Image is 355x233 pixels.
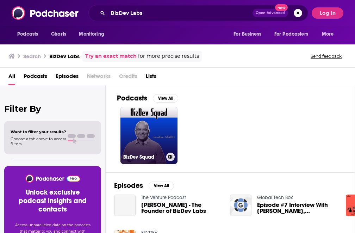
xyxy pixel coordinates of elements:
button: Send feedback [309,53,344,59]
span: for more precise results [138,52,199,60]
a: All [8,70,15,85]
span: Episode #7 Interview With [PERSON_NAME], [PERSON_NAME] @ ZUtA Labs [257,202,337,214]
img: Episode #7 Interview With Daniel Rubin, BizDev @ ZUtA Labs [230,195,251,216]
a: Roy Itzhaki - The Founder of BizDev Labs [114,195,136,216]
span: For Business [233,29,261,39]
button: View All [149,182,174,190]
button: Log In [312,7,343,19]
span: New [275,4,288,11]
span: More [322,29,334,39]
a: The Venture Podcast [141,195,186,201]
span: Networks [87,70,111,85]
button: open menu [317,27,343,41]
span: Podcasts [17,29,38,39]
h2: Podcasts [117,94,147,103]
a: Global Tech Box [257,195,293,201]
span: Credits [119,70,137,85]
a: Episode #7 Interview With Daniel Rubin, BizDev @ ZUtA Labs [257,202,337,214]
a: PodcastsView All [117,94,178,103]
a: Podcasts [24,70,47,85]
h2: Episodes [114,181,143,190]
div: Search podcasts, credits, & more... [88,5,308,21]
button: open menu [270,27,318,41]
button: open menu [229,27,270,41]
button: open menu [12,27,47,41]
a: Episodes [56,70,79,85]
h3: Unlock exclusive podcast insights and contacts [13,188,93,214]
span: Monitoring [79,29,104,39]
a: Roy Itzhaki - The Founder of BizDev Labs [141,202,222,214]
span: Open Advanced [256,11,285,15]
input: Search podcasts, credits, & more... [108,7,253,19]
h3: BizDev Labs [49,53,80,60]
span: For Podcasters [274,29,308,39]
span: Choose a tab above to access filters. [11,136,66,146]
h3: BizDev Squad [123,154,163,160]
span: Charts [51,29,66,39]
span: [PERSON_NAME] - The Founder of BizDev Labs [141,202,222,214]
h3: Search [23,53,41,60]
h2: Filter By [4,104,101,114]
button: open menu [74,27,113,41]
img: Podchaser - Follow, Share and Rate Podcasts [25,174,80,183]
a: Charts [46,27,70,41]
button: Open AdvancedNew [253,9,288,17]
a: Lists [146,70,156,85]
a: EpisodesView All [114,181,174,190]
a: Try an exact match [85,52,137,60]
button: View All [153,94,178,103]
a: BizDev Squad [120,107,177,164]
span: Want to filter your results? [11,129,66,134]
img: Podchaser - Follow, Share and Rate Podcasts [12,6,79,20]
